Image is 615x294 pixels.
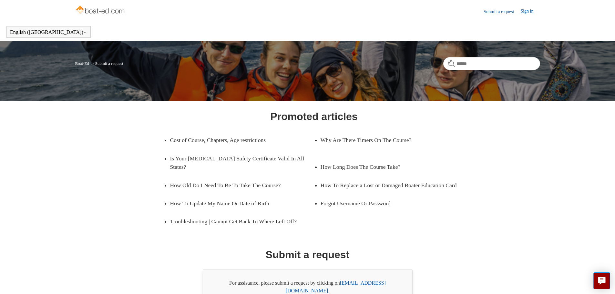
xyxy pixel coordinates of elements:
a: Is Your [MEDICAL_DATA] Safety Certificate Valid In All States? [170,149,314,176]
a: How To Replace a Lost or Damaged Boater Education Card [321,176,465,194]
a: Sign in [520,8,540,15]
a: How To Update My Name Or Date of Birth [170,194,304,212]
button: Live chat [593,272,610,289]
img: Boat-Ed Help Center home page [75,4,127,17]
li: Submit a request [90,61,123,66]
li: Boat-Ed [75,61,90,66]
a: Cost of Course, Chapters, Age restrictions [170,131,304,149]
h1: Promoted articles [270,109,357,124]
a: Why Are There Timers On The Course? [321,131,455,149]
a: Boat-Ed [75,61,89,66]
a: Troubleshooting | Cannot Get Back To Where Left Off? [170,212,314,230]
a: Submit a request [484,8,520,15]
a: How Long Does The Course Take? [321,158,455,176]
input: Search [443,57,540,70]
a: How Old Do I Need To Be To Take The Course? [170,176,304,194]
a: Forgot Username Or Password [321,194,455,212]
button: English ([GEOGRAPHIC_DATA]) [10,29,87,35]
h1: Submit a request [266,247,350,262]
